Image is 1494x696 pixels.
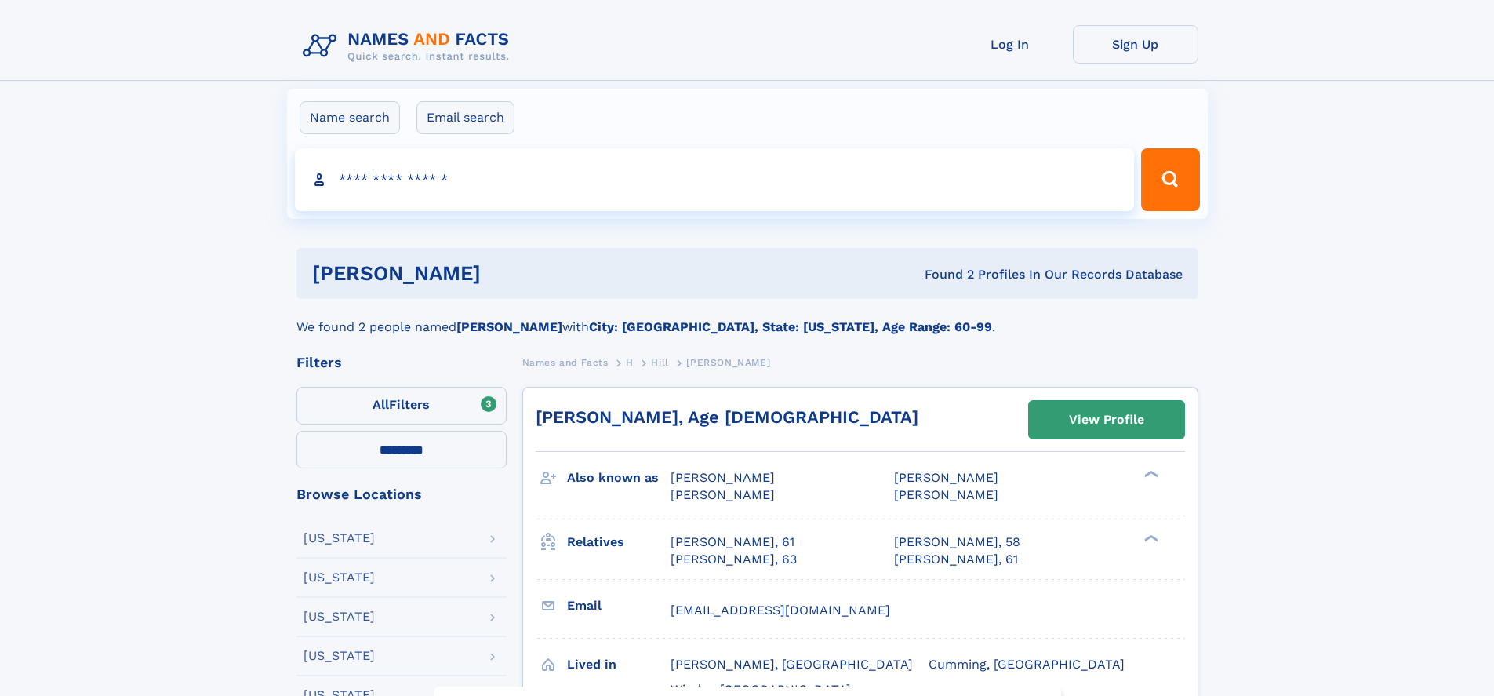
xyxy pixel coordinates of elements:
label: Email search [416,101,514,134]
div: We found 2 people named with . [296,299,1198,337]
b: [PERSON_NAME] [456,319,562,334]
div: [US_STATE] [304,571,375,584]
div: [US_STATE] [304,650,375,662]
span: [PERSON_NAME] [894,487,998,502]
a: Hill [651,352,668,372]
div: ❯ [1140,469,1159,479]
a: [PERSON_NAME], Age [DEMOGRAPHIC_DATA] [536,407,918,427]
div: Found 2 Profiles In Our Records Database [703,266,1183,283]
h3: Also known as [567,465,671,491]
span: [PERSON_NAME] [894,470,998,485]
h3: Lived in [567,651,671,678]
div: [US_STATE] [304,610,375,623]
div: ❯ [1140,533,1159,543]
span: [PERSON_NAME] [671,487,775,502]
a: [PERSON_NAME], 63 [671,551,797,568]
button: Search Button [1141,148,1199,211]
label: Name search [300,101,400,134]
span: [PERSON_NAME], [GEOGRAPHIC_DATA] [671,657,913,672]
h1: [PERSON_NAME] [312,264,703,283]
span: [PERSON_NAME] [671,470,775,485]
div: Browse Locations [296,487,507,501]
b: City: [GEOGRAPHIC_DATA], State: [US_STATE], Age Range: 60-99 [589,319,992,334]
a: [PERSON_NAME], 61 [894,551,1018,568]
img: Logo Names and Facts [296,25,522,67]
a: Log In [947,25,1073,64]
span: Cumming, [GEOGRAPHIC_DATA] [929,657,1125,672]
a: [PERSON_NAME], 58 [894,534,1020,551]
input: search input [295,148,1135,211]
h3: Email [567,592,671,619]
h3: Relatives [567,529,671,556]
div: View Profile [1069,402,1144,438]
a: Sign Up [1073,25,1198,64]
span: [EMAIL_ADDRESS][DOMAIN_NAME] [671,603,890,618]
div: Filters [296,355,507,370]
a: [PERSON_NAME], 61 [671,534,794,551]
span: All [373,397,389,412]
div: [US_STATE] [304,532,375,545]
a: H [626,352,634,372]
label: Filters [296,387,507,425]
span: [PERSON_NAME] [686,357,770,368]
span: H [626,357,634,368]
a: View Profile [1029,401,1184,439]
a: Names and Facts [522,352,609,372]
span: Hill [651,357,668,368]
